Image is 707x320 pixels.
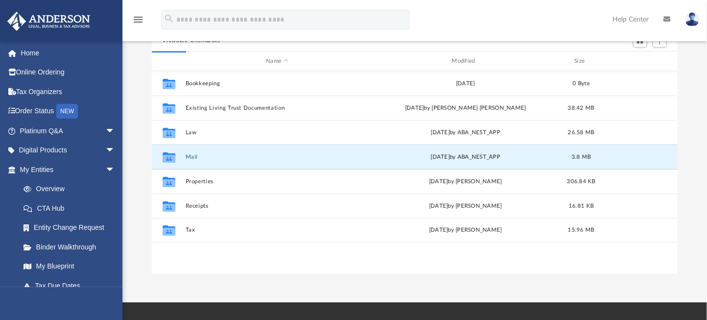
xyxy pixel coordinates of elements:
[7,141,130,160] a: Digital Productsarrow_drop_down
[185,129,369,136] button: Law
[569,203,594,209] span: 16.81 KB
[185,178,369,185] button: Properties
[571,154,591,160] span: 3.8 MB
[373,226,557,235] div: [DATE] by [PERSON_NAME]
[105,160,125,180] span: arrow_drop_down
[185,80,369,87] button: Bookkeeping
[105,141,125,161] span: arrow_drop_down
[14,179,130,199] a: Overview
[373,202,557,211] div: [DATE] by [PERSON_NAME]
[373,104,557,113] div: [DATE] by [PERSON_NAME] [PERSON_NAME]
[4,12,93,31] img: Anderson Advisors Platinum Portal
[185,57,369,66] div: Name
[568,105,594,111] span: 38.42 MB
[373,153,557,162] div: [DATE] by ABA_NEST_APP
[7,160,130,179] a: My Entitiesarrow_drop_down
[373,79,557,88] div: [DATE]
[14,257,125,276] a: My Blueprint
[573,81,590,86] span: 0 Byte
[373,128,557,137] div: [DATE] by ABA_NEST_APP
[7,63,130,82] a: Online Ordering
[185,203,369,209] button: Receipts
[561,57,601,66] div: Size
[568,130,594,135] span: 26.58 MB
[7,82,130,101] a: Tax Organizers
[185,227,369,234] button: Tax
[7,121,130,141] a: Platinum Q&Aarrow_drop_down
[14,198,130,218] a: CTA Hub
[164,13,174,24] i: search
[14,237,130,257] a: Binder Walkthrough
[185,105,369,111] button: Existing Living Trust Documentation
[132,14,144,25] i: menu
[14,276,130,295] a: Tax Due Dates
[7,43,130,63] a: Home
[185,154,369,160] button: Mail
[56,104,78,119] div: NEW
[132,19,144,25] a: menu
[605,57,674,66] div: id
[14,218,130,238] a: Entity Change Request
[685,12,700,26] img: User Pic
[373,57,558,66] div: Modified
[156,57,180,66] div: id
[568,227,594,233] span: 15.96 MB
[567,179,595,184] span: 306.84 KB
[152,71,678,274] div: grid
[105,121,125,141] span: arrow_drop_down
[7,101,130,122] a: Order StatusNEW
[373,177,557,186] div: [DATE] by [PERSON_NAME]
